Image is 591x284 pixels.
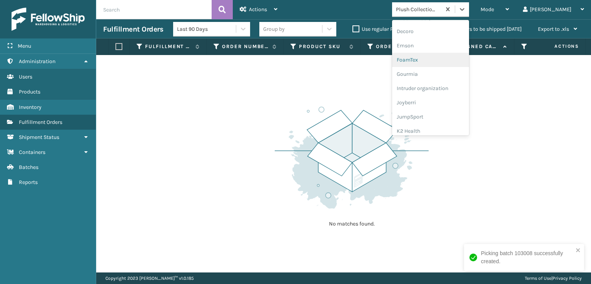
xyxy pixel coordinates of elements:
[392,38,469,53] div: Emson
[18,43,31,49] span: Menu
[376,43,422,50] label: Order Date
[19,119,62,125] span: Fulfillment Orders
[19,149,45,155] span: Containers
[105,272,194,284] p: Copyright 2023 [PERSON_NAME]™ v 1.0.185
[249,6,267,13] span: Actions
[103,25,163,34] h3: Fulfillment Orders
[19,134,59,140] span: Shipment Status
[19,164,38,170] span: Batches
[19,58,55,65] span: Administration
[453,43,499,50] label: Assigned Carrier Service
[19,89,40,95] span: Products
[263,25,285,33] div: Group by
[392,95,469,110] div: Joyberri
[576,247,581,254] button: close
[392,124,469,138] div: K2 Health
[538,26,569,32] span: Export to .xls
[392,67,469,81] div: Gourmia
[392,110,469,124] div: JumpSport
[392,81,469,95] div: Intruder organization
[392,24,469,38] div: Decoro
[392,53,469,67] div: FoamTex
[396,5,442,13] div: Plush Collections
[530,40,584,53] span: Actions
[19,74,32,80] span: Users
[447,26,522,32] label: Orders to be shipped [DATE]
[145,43,192,50] label: Fulfillment Order Id
[19,179,38,185] span: Reports
[222,43,269,50] label: Order Number
[12,8,85,31] img: logo
[177,25,237,33] div: Last 90 Days
[19,104,42,110] span: Inventory
[481,6,494,13] span: Mode
[481,249,573,266] div: Picking batch 103008 successfully created.
[299,43,346,50] label: Product SKU
[352,26,431,32] label: Use regular Palletizing mode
